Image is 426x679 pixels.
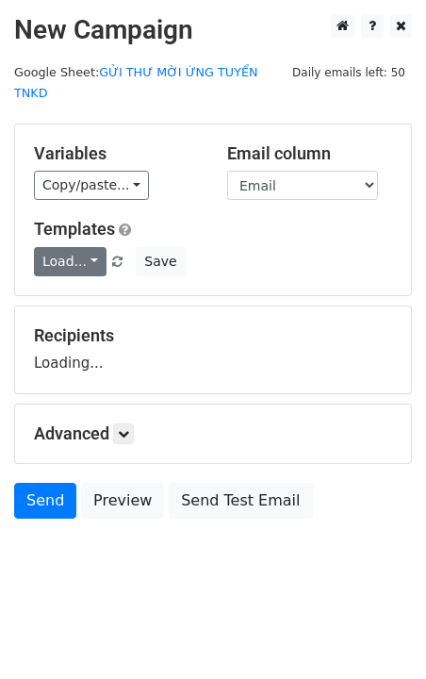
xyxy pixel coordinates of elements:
a: Send [14,483,76,519]
a: Send Test Email [169,483,312,519]
h5: Variables [34,143,199,164]
a: GỬI THƯ MỜI ỨNG TUYỂN TNKD [14,65,258,101]
a: Load... [34,247,106,276]
h5: Advanced [34,423,392,444]
span: Daily emails left: 50 [286,62,412,83]
h5: Email column [227,143,392,164]
a: Daily emails left: 50 [286,65,412,79]
h2: New Campaign [14,14,412,46]
a: Copy/paste... [34,171,149,200]
div: Loading... [34,325,392,374]
a: Templates [34,219,115,239]
small: Google Sheet: [14,65,258,101]
a: Preview [81,483,164,519]
button: Save [136,247,185,276]
h5: Recipients [34,325,392,346]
